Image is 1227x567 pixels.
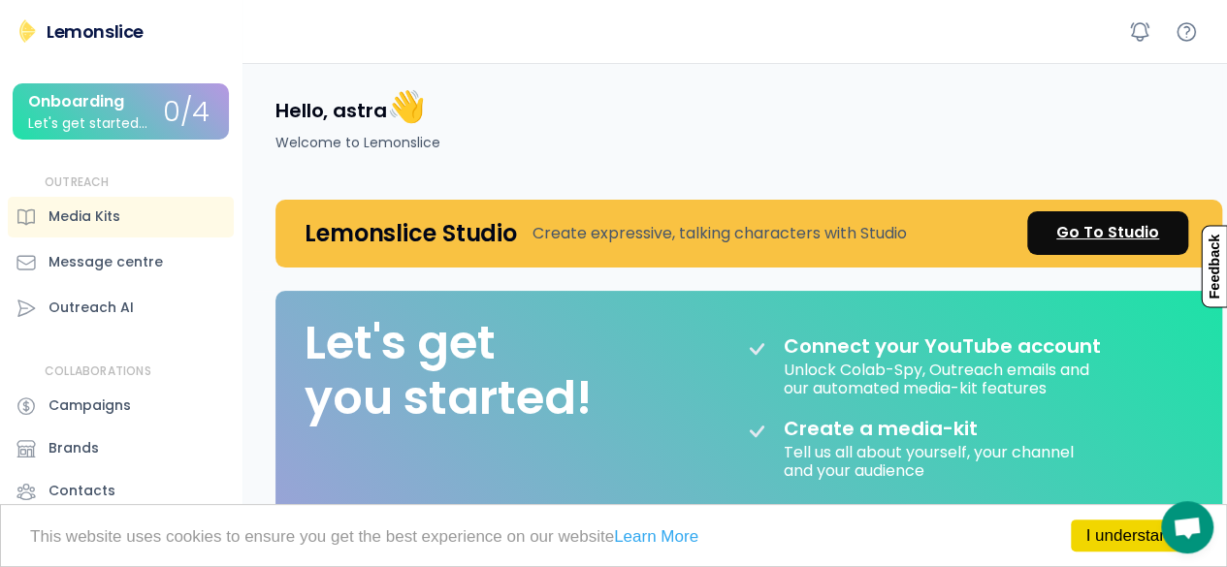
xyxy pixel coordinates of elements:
[28,93,124,110] div: Onboarding
[1071,520,1197,551] a: I understand!
[48,206,120,227] div: Media Kits
[1161,501,1213,553] a: Open chat
[30,528,1197,545] p: This website uses cookies to ensure you get the best experience on our website
[275,133,440,153] div: Welcome to Lemonslice
[275,86,425,127] h4: Hello, astra
[45,363,151,380] div: COLLABORATIONS
[45,174,110,191] div: OUTREACH
[305,315,592,426] div: Let's get you started!
[784,358,1093,397] div: Unlock Colab-Spy, Outreach emails and our automated media-kit features
[48,438,99,458] div: Brands
[48,481,115,501] div: Contacts
[48,252,163,272] div: Message centre
[1056,221,1159,244] div: Go To Studio
[533,222,907,245] div: Create expressive, talking characters with Studio
[784,334,1101,358] div: Connect your YouTube account
[614,527,698,546] a: Learn More
[784,417,1026,440] div: Create a media-kit
[48,395,131,416] div: Campaigns
[163,98,210,128] div: 0/4
[784,499,1109,522] div: Import your partners & contacts
[28,116,147,131] div: Let's get started...
[784,440,1078,480] div: Tell us all about yourself, your channel and your audience
[16,19,39,43] img: Lemonslice
[47,19,144,44] div: Lemonslice
[387,84,426,128] font: 👋
[48,298,134,318] div: Outreach AI
[1027,211,1188,255] a: Go To Studio
[305,218,517,248] h4: Lemonslice Studio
